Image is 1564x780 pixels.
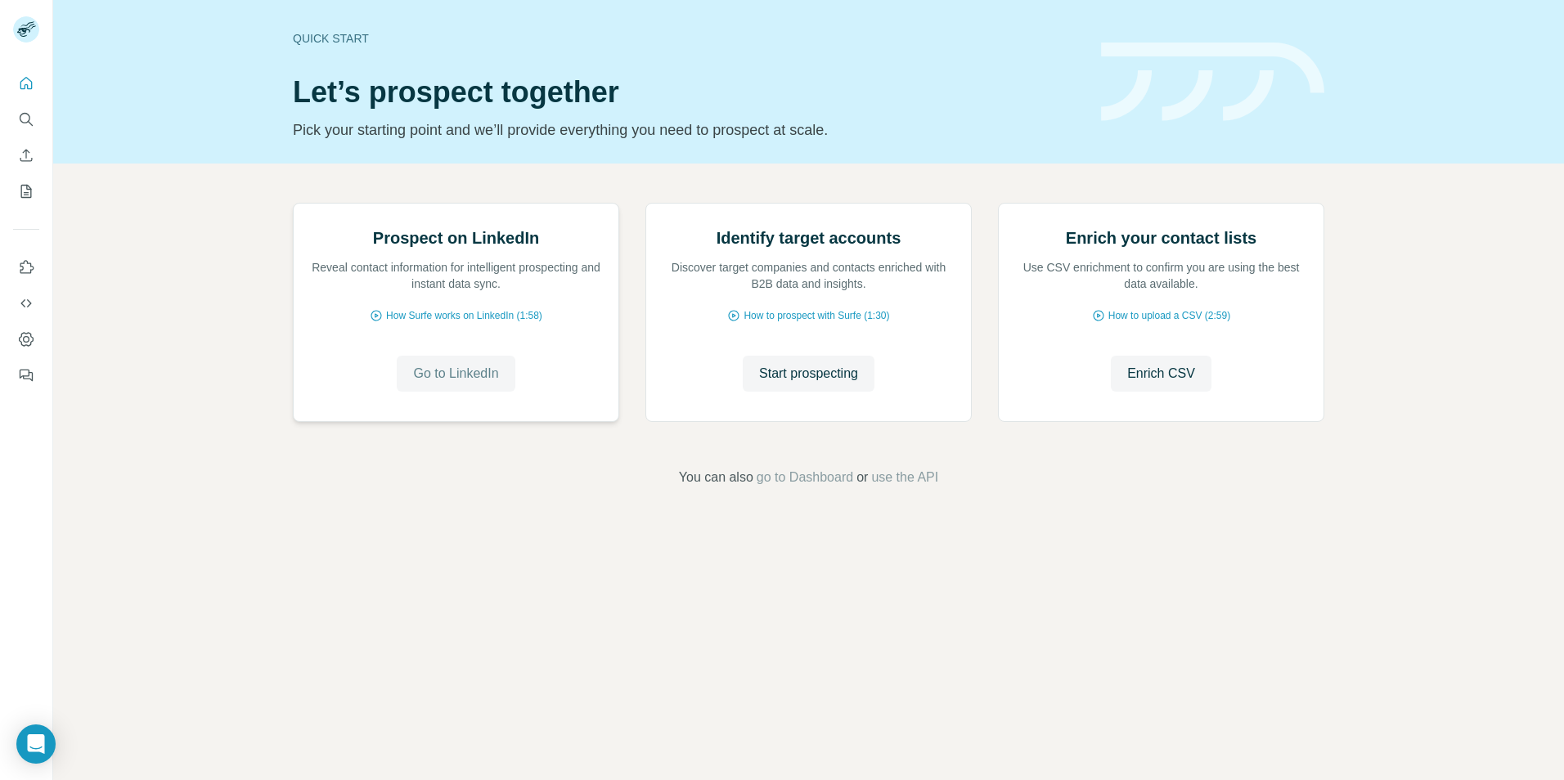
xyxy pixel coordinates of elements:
[13,253,39,282] button: Use Surfe on LinkedIn
[13,69,39,98] button: Quick start
[13,177,39,206] button: My lists
[293,119,1081,141] p: Pick your starting point and we’ll provide everything you need to prospect at scale.
[1111,356,1211,392] button: Enrich CSV
[717,226,901,249] h2: Identify target accounts
[679,468,753,487] span: You can also
[13,289,39,318] button: Use Surfe API
[1101,43,1324,122] img: banner
[743,356,874,392] button: Start prospecting
[1127,364,1195,383] span: Enrich CSV
[13,105,39,134] button: Search
[386,308,542,323] span: How Surfe works on LinkedIn (1:58)
[13,361,39,390] button: Feedback
[1015,259,1307,292] p: Use CSV enrichment to confirm you are using the best data available.
[744,308,889,323] span: How to prospect with Surfe (1:30)
[856,468,868,487] span: or
[757,468,853,487] button: go to Dashboard
[413,364,498,383] span: Go to LinkedIn
[397,356,515,392] button: Go to LinkedIn
[293,76,1081,109] h1: Let’s prospect together
[1108,308,1230,323] span: How to upload a CSV (2:59)
[13,325,39,354] button: Dashboard
[871,468,938,487] button: use the API
[759,364,858,383] span: Start prospecting
[293,30,1081,47] div: Quick start
[663,259,955,292] p: Discover target companies and contacts enriched with B2B data and insights.
[373,226,539,249] h2: Prospect on LinkedIn
[310,259,602,292] p: Reveal contact information for intelligent prospecting and instant data sync.
[13,141,39,170] button: Enrich CSV
[1066,226,1256,249] h2: Enrich your contact lists
[16,724,56,764] div: Open Intercom Messenger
